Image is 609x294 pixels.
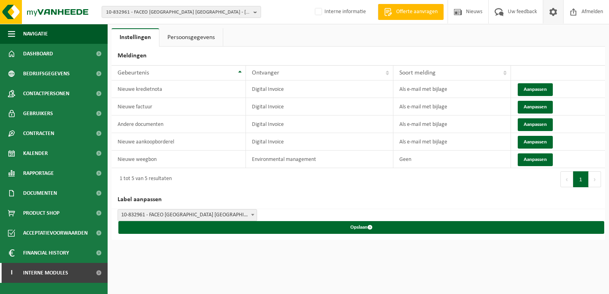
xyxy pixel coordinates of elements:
button: Aanpassen [518,83,553,96]
td: Nieuwe kredietnota [112,80,246,98]
button: Next [589,171,601,187]
span: Soort melding [399,70,436,76]
button: Aanpassen [518,153,553,166]
span: Contracten [23,123,54,143]
td: Environmental management [246,151,393,168]
button: Aanpassen [518,118,553,131]
td: Nieuwe factuur [112,98,246,116]
span: Product Shop [23,203,59,223]
span: Contactpersonen [23,84,69,104]
td: Nieuwe weegbon [112,151,246,168]
button: Aanpassen [518,101,553,114]
span: Bedrijfsgegevens [23,64,70,84]
button: 10-832961 - FACEO [GEOGRAPHIC_DATA] [GEOGRAPHIC_DATA] - [GEOGRAPHIC_DATA] [102,6,261,18]
span: Gebeurtenis [118,70,149,76]
span: Acceptatievoorwaarden [23,223,88,243]
span: Gebruikers [23,104,53,123]
span: Dashboard [23,44,53,64]
td: Als e-mail met bijlage [393,98,511,116]
h2: Meldingen [112,47,605,65]
button: Opslaan [118,221,604,234]
td: Als e-mail met bijlage [393,116,511,133]
span: Rapportage [23,163,54,183]
span: Documenten [23,183,57,203]
span: 10-832961 - FACEO [GEOGRAPHIC_DATA] [GEOGRAPHIC_DATA] - [GEOGRAPHIC_DATA] [106,6,250,18]
td: Nieuwe aankoopborderel [112,133,246,151]
span: Ontvanger [252,70,279,76]
span: Navigatie [23,24,48,44]
span: 10-832961 - FACEO BELGIUM NV - BRUSSEL [118,210,257,221]
label: Interne informatie [313,6,366,18]
button: 1 [573,171,589,187]
td: Digital Invoice [246,98,393,116]
td: Digital Invoice [246,133,393,151]
span: I [8,263,15,283]
button: Previous [560,171,573,187]
a: Instellingen [112,28,159,47]
td: Digital Invoice [246,80,393,98]
button: Aanpassen [518,136,553,149]
span: 10-832961 - FACEO BELGIUM NV - BRUSSEL [118,209,257,221]
h2: Label aanpassen [112,190,605,209]
span: Offerte aanvragen [394,8,440,16]
span: Financial History [23,243,69,263]
a: Persoonsgegevens [159,28,223,47]
span: Interne modules [23,263,68,283]
a: Offerte aanvragen [378,4,444,20]
td: Andere documenten [112,116,246,133]
td: Als e-mail met bijlage [393,80,511,98]
td: Als e-mail met bijlage [393,133,511,151]
span: Kalender [23,143,48,163]
td: Geen [393,151,511,168]
td: Digital Invoice [246,116,393,133]
div: 1 tot 5 van 5 resultaten [116,172,172,186]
